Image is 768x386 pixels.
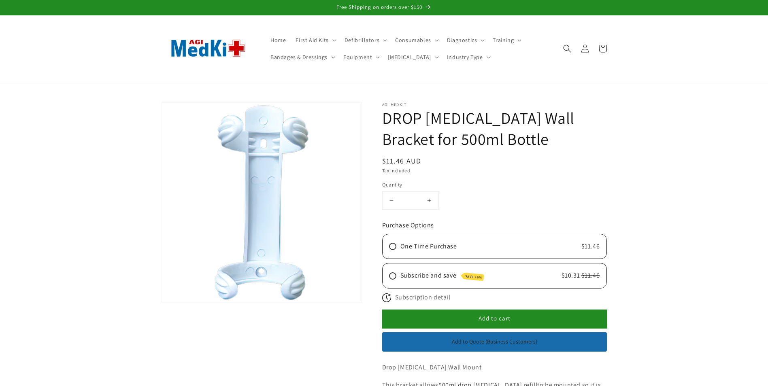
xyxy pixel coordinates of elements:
span: Diagnostics [447,36,477,44]
a: Home [266,32,291,49]
span: Bandages & Dressings [270,53,328,61]
div: Tax included. [382,167,607,175]
span: Subscription detail [395,292,451,303]
button: Add to Quote (Business Customers) [382,332,607,352]
summary: Training [488,32,525,49]
p: Drop [MEDICAL_DATA] Wall Mount [382,362,607,373]
summary: Search [558,40,576,57]
summary: Consumables [390,32,442,49]
p: Free Shipping on orders over $150 [8,4,760,11]
p: AGI MedKit [382,102,607,107]
span: [MEDICAL_DATA] [388,53,431,61]
img: AGI MedKit [162,26,255,70]
div: Purchase Options [382,220,607,231]
span: Defibrillators [345,36,379,44]
summary: Bandages & Dressings [266,49,338,66]
button: Add to cart [382,310,607,328]
media-gallery: Gallery Viewer [162,102,362,307]
h1: DROP [MEDICAL_DATA] Wall Bracket for 500ml Bottle [382,107,607,149]
span: First Aid Kits [296,36,328,44]
summary: First Aid Kits [291,32,339,49]
label: Quantity [382,181,532,189]
span: Equipment [343,53,372,61]
span: Add to cart [479,314,511,322]
summary: Equipment [338,49,383,66]
summary: Industry Type [442,49,494,66]
span: Training [493,36,514,44]
span: Consumables [395,36,431,44]
span: $11.46 AUD [382,156,421,165]
summary: [MEDICAL_DATA] [383,49,442,66]
summary: Diagnostics [442,32,488,49]
span: Industry Type [447,53,483,61]
span: Home [270,36,286,44]
span: Subscribe and save [400,270,457,282]
summary: Defibrillators [340,32,390,49]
